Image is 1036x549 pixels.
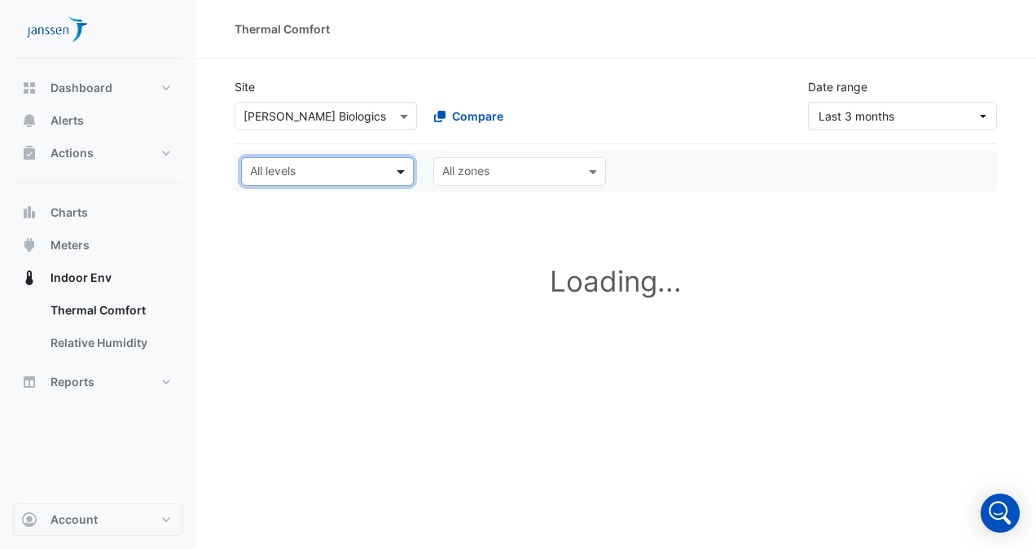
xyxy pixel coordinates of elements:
span: Charts [50,204,88,221]
label: Date range [808,78,867,95]
a: Thermal Comfort [37,294,182,327]
button: Meters [13,229,182,261]
span: Alerts [50,112,84,129]
span: Account [50,512,98,528]
button: Dashboard [13,72,182,104]
a: Relative Humidity [37,327,182,359]
button: Alerts [13,104,182,137]
app-icon: Reports [21,374,37,390]
div: Thermal Comfort [235,20,330,37]
button: Actions [13,137,182,169]
div: Open Intercom Messenger [981,494,1020,533]
button: Charts [13,196,182,229]
span: Dashboard [50,80,112,96]
app-icon: Meters [21,237,37,253]
app-icon: Alerts [21,112,37,129]
span: 01 Jun 25 - 31 Aug 25 [819,109,894,123]
div: All zones [440,162,489,183]
button: Indoor Env [13,261,182,294]
label: Site [235,78,255,95]
button: Reports [13,366,182,398]
app-icon: Actions [21,145,37,161]
span: Reports [50,374,94,390]
img: Company Logo [20,13,93,46]
button: Account [13,503,182,536]
span: Actions [50,145,94,161]
app-icon: Charts [21,204,37,221]
app-icon: Indoor Env [21,270,37,286]
div: Indoor Env [13,294,182,366]
span: Indoor Env [50,270,112,286]
button: Compare [424,102,514,130]
div: All levels [248,162,296,183]
button: Last 3 months [808,102,997,130]
app-icon: Dashboard [21,80,37,96]
span: Meters [50,237,90,253]
h1: Loading... [235,212,997,350]
span: Compare [452,108,503,125]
